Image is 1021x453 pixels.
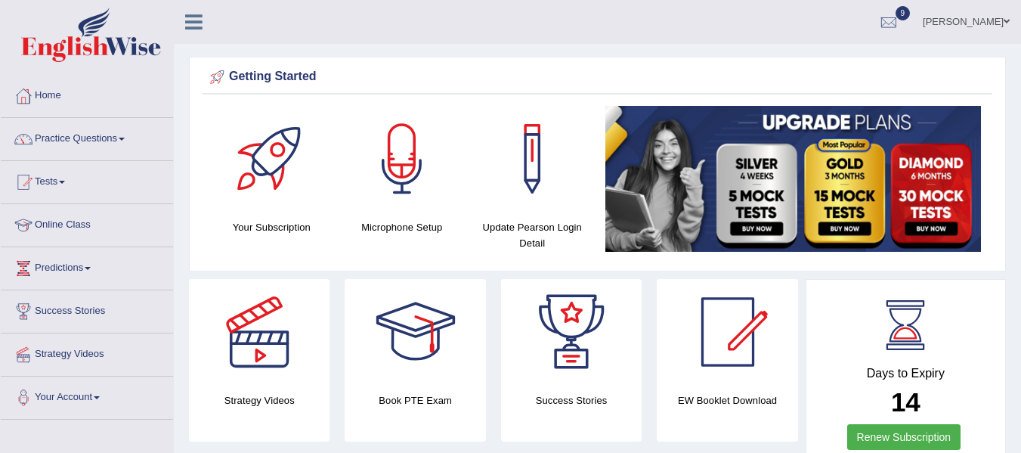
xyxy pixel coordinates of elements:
[501,392,642,408] h4: Success Stories
[214,219,330,235] h4: Your Subscription
[823,367,989,380] h4: Days to Expiry
[847,424,961,450] a: Renew Subscription
[1,290,173,328] a: Success Stories
[345,392,485,408] h4: Book PTE Exam
[896,6,911,20] span: 9
[1,118,173,156] a: Practice Questions
[1,161,173,199] a: Tests
[475,219,590,251] h4: Update Pearson Login Detail
[189,392,330,408] h4: Strategy Videos
[345,219,460,235] h4: Microphone Setup
[1,204,173,242] a: Online Class
[1,377,173,414] a: Your Account
[605,106,982,252] img: small5.jpg
[1,75,173,113] a: Home
[206,66,989,88] div: Getting Started
[1,334,173,371] a: Strategy Videos
[891,387,920,417] b: 14
[1,247,173,285] a: Predictions
[657,392,797,408] h4: EW Booklet Download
